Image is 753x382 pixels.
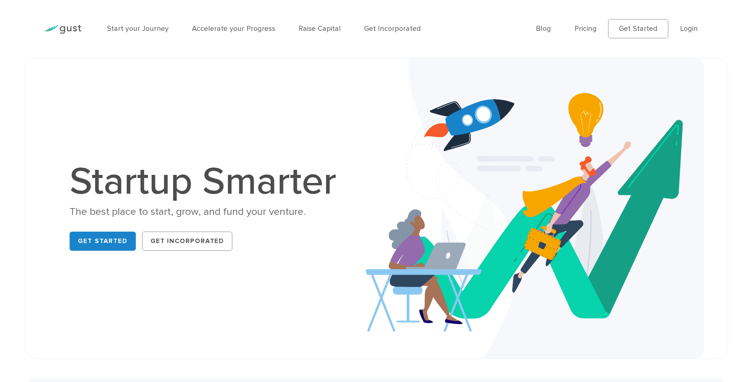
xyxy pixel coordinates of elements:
a: Raise Capital [299,25,341,33]
img: Startup Smarter Hero [366,58,704,359]
a: Start your Journey [107,25,169,33]
a: Get Started [608,19,668,38]
a: Pricing [574,25,597,33]
h1: Startup Smarter [70,162,346,201]
a: Get Started [70,232,136,251]
a: Blog [536,25,551,33]
a: Login [680,25,698,33]
div: The best place to start, grow, and fund your venture. [70,205,346,219]
img: Gust Logo [44,25,81,34]
a: Accelerate your Progress [192,25,275,33]
a: Get Incorporated [142,232,232,251]
a: Get Incorporated [364,25,421,33]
